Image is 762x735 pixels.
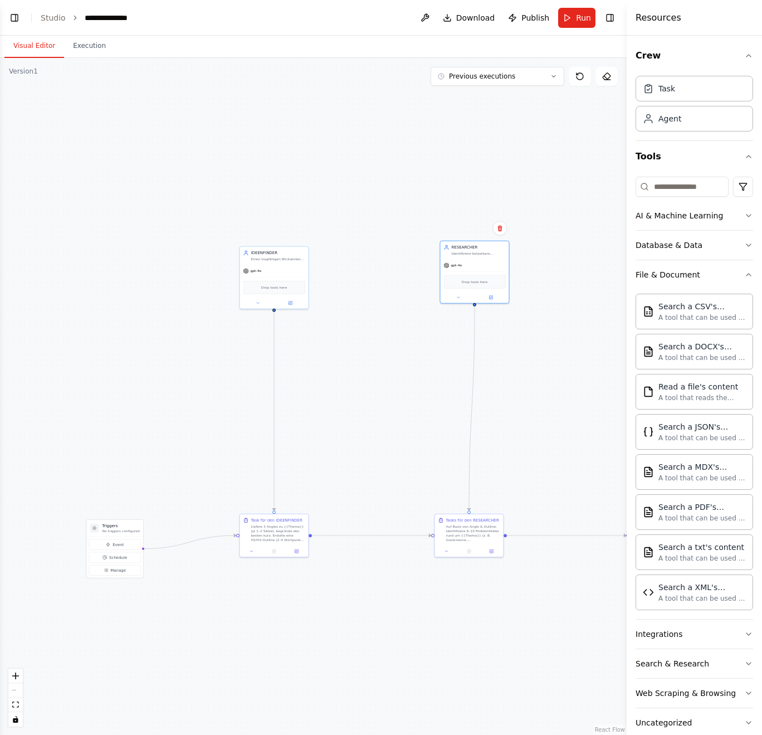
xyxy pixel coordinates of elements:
[521,12,549,23] span: Publish
[89,565,141,576] button: Manage
[240,246,309,309] div: IDEENFINDEREinen tragfähigen Blickwinkel und eine klare Outline zu {{Thema}} (Schwerpunkt: {{Schw...
[636,688,736,699] div: Web Scraping & Browsing
[636,240,702,251] div: Database & Data
[658,461,746,473] div: Search a MDX's content
[41,12,128,23] nav: breadcrumb
[636,260,753,289] button: File & Document
[636,717,692,728] div: Uncategorized
[643,306,654,317] img: Csvsearchtool
[251,524,305,542] div: Liefere 3 Angles zu {{Thema}} (je 1–2 Sätze), begründe den besten kurz. Erstelle eine H2/H3-Outli...
[658,83,675,94] div: Task
[287,548,306,554] button: Open in side panel
[658,434,746,442] div: A tool that can be used to semantic search a query from a JSON's content.
[643,547,654,558] img: Txtsearchtool
[457,548,481,554] button: No output available
[102,529,140,533] p: No triggers configured
[636,231,753,260] button: Database & Data
[446,524,500,542] div: Auf Basis von Angle & Outline: identifiziere 6–10 Problemfelder rund um {{Thema}} (z. B. Governan...
[643,466,654,478] img: Mdxsearchtool
[658,474,746,483] div: A tool that can be used to semantic search a query from a MDX's content.
[251,518,302,523] div: Task für den IDEENFINDER
[493,221,507,236] button: Delete node
[636,658,709,669] div: Search & Research
[658,353,746,362] div: A tool that can be used to semantic search a query from a DOCX's content.
[658,421,746,432] div: Search a JSON's content
[658,582,746,593] div: Search a XML's content
[636,629,682,640] div: Integrations
[658,301,746,312] div: Search a CSV's content
[41,13,66,22] a: Studio
[658,393,746,402] div: A tool that reads the content of a file. To use this tool, provide a 'file_path' parameter with t...
[462,279,487,285] span: Drop tools here
[110,567,126,573] span: Manage
[240,514,309,558] div: Task für den IDEENFINDERLiefere 3 Angles zu {{Thema}} (je 1–2 Sätze), begründe den besten kurz. E...
[452,245,506,250] div: RESEARCHER
[636,289,753,619] div: File & Document
[636,11,681,25] h4: Resources
[275,300,306,306] button: Open in side panel
[86,519,144,578] div: TriggersNo triggers configuredEventScheduleManage
[9,67,38,76] div: Version 1
[7,10,22,26] button: Show left sidebar
[658,502,746,513] div: Search a PDF's content
[64,35,115,58] button: Execution
[452,251,506,256] div: Identifiziere belastbare Problemfelder, typische Szenarien und praktikable Lösungsmuster zu {{The...
[636,40,753,71] button: Crew
[636,210,723,221] div: AI & Machine Learning
[434,514,504,558] div: Tasks für den RESEARCHERAuf Basis von Angle & Outline: identifiziere 6–10 Problemfelder rund um {...
[636,679,753,708] button: Web Scraping & Browsing
[456,12,495,23] span: Download
[658,381,746,392] div: Read a file's content
[143,533,236,552] g: Edge from triggers to fd38e48c-8e5a-4f40-a6fd-bb9fc5dffeff
[643,426,654,437] img: Jsonsearchtool
[451,263,462,267] span: gpt-4o
[446,518,499,523] div: Tasks für den RESEARCHER
[658,514,746,523] div: A tool that can be used to semantic search a query from a PDF's content.
[482,548,501,554] button: Open in side panel
[466,306,477,511] g: Edge from 27307bbb-a7a4-45ac-a57b-9e219d2c8aec to 0ccb98b9-7c08-4e24-bb60-b1a0046d78f7
[449,72,515,81] span: Previous executions
[658,341,746,352] div: Search a DOCX's content
[643,507,654,518] img: Pdfsearchtool
[636,620,753,649] button: Integrations
[262,548,286,554] button: No output available
[8,669,23,683] button: zoom in
[109,554,127,560] span: Schedule
[4,35,64,58] button: Visual Editor
[504,8,554,28] button: Publish
[438,8,500,28] button: Download
[8,712,23,727] button: toggle interactivity
[658,554,746,563] div: A tool that can be used to semantic search a query from a txt's content.
[8,698,23,712] button: fit view
[102,523,140,529] h3: Triggers
[643,587,654,598] img: Xmlsearchtool
[251,257,305,261] div: Einen tragfähigen Blickwinkel und eine klare Outline zu {{Thema}} (Schwerpunkt: {{Schwerpunkt}}) ...
[251,250,305,256] div: IDEENFINDER
[440,241,510,304] div: RESEARCHERIdentifiziere belastbare Problemfelder, typische Szenarien und praktikable Lösungsmuste...
[8,669,23,727] div: React Flow controls
[658,542,746,553] div: Search a txt's content
[312,533,431,538] g: Edge from fd38e48c-8e5a-4f40-a6fd-bb9fc5dffeff to 0ccb98b9-7c08-4e24-bb60-b1a0046d78f7
[636,141,753,172] button: Tools
[431,67,564,86] button: Previous executions
[89,539,141,550] button: Event
[576,12,591,23] span: Run
[507,533,626,538] g: Edge from 0ccb98b9-7c08-4e24-bb60-b1a0046d78f7 to 0ca64f6d-7908-4530-bfc3-0c072c5872ba
[636,649,753,678] button: Search & Research
[89,552,141,563] button: Schedule
[643,386,654,397] img: Filereadtool
[558,8,595,28] button: Run
[636,201,753,230] button: AI & Machine Learning
[602,10,618,26] button: Hide right sidebar
[636,71,753,140] div: Crew
[261,285,287,290] span: Drop tools here
[251,269,262,273] span: gpt-4o
[658,113,681,124] div: Agent
[595,727,625,733] a: React Flow attribution
[643,346,654,357] img: Docxsearchtool
[658,313,746,322] div: A tool that can be used to semantic search a query from a CSV's content.
[636,269,700,280] div: File & Document
[271,312,277,511] g: Edge from cc4e5fc7-a937-4b76-84ec-9fe5256f425c to fd38e48c-8e5a-4f40-a6fd-bb9fc5dffeff
[475,294,507,301] button: Open in side panel
[658,594,746,603] div: A tool that can be used to semantic search a query from a XML's content.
